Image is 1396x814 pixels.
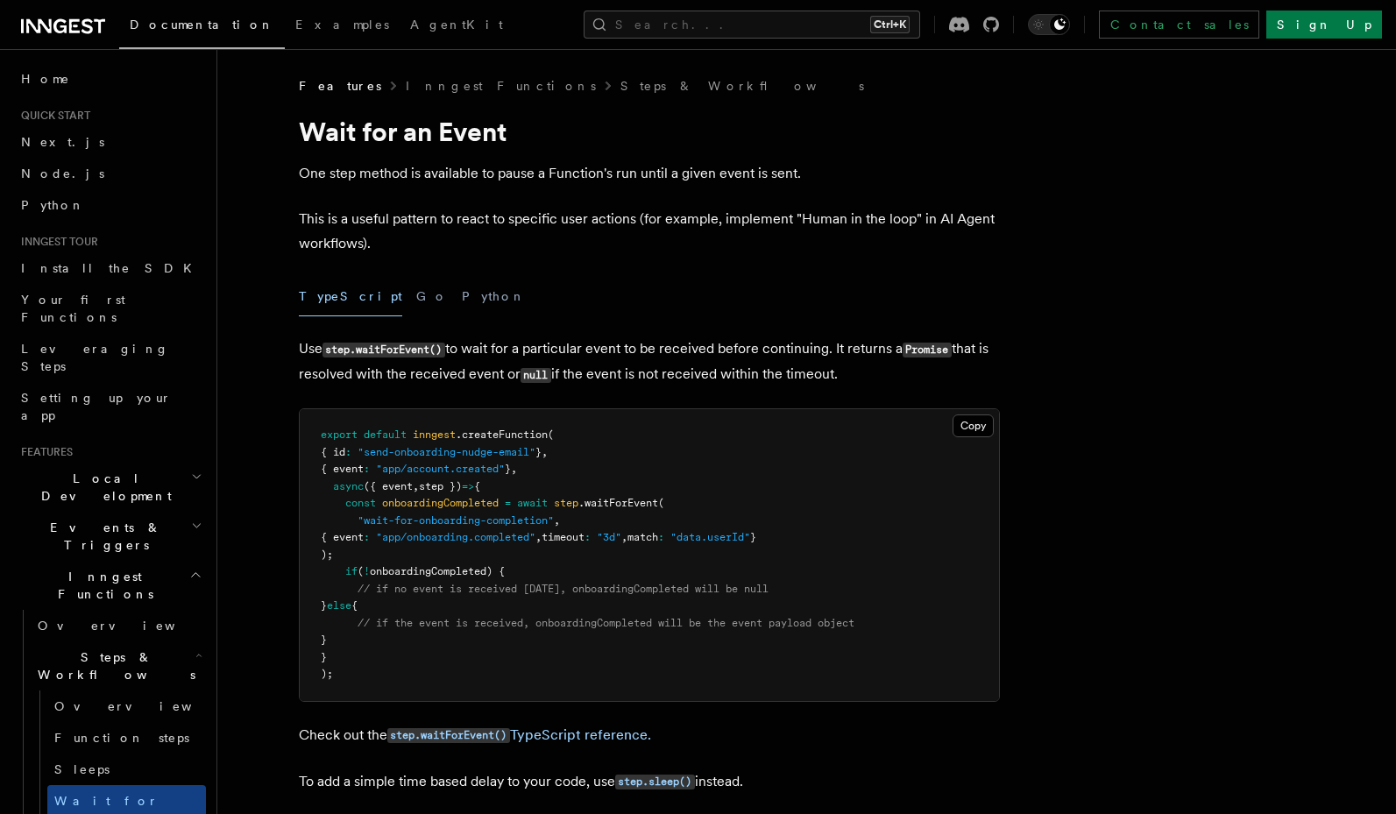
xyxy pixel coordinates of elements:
span: "3d" [597,531,621,543]
span: Features [299,77,381,95]
span: ( [358,565,364,577]
a: Inngest Functions [406,77,596,95]
a: step.sleep() [615,773,695,789]
span: // if the event is received, onboardingCompleted will be the event payload object [358,617,854,629]
span: AgentKit [410,18,503,32]
p: To add a simple time based delay to your code, use instead. [299,769,1000,795]
a: Sign Up [1266,11,1382,39]
span: : [364,531,370,543]
a: Your first Functions [14,284,206,333]
p: One step method is available to pause a Function's run until a given event is sent. [299,161,1000,186]
span: , [621,531,627,543]
span: ! [364,565,370,577]
span: default [364,428,407,441]
span: Install the SDK [21,261,202,275]
span: Home [21,70,70,88]
a: Next.js [14,126,206,158]
h1: Wait for an Event [299,116,1000,147]
span: Next.js [21,135,104,149]
span: Function steps [54,731,189,745]
button: Copy [953,414,994,437]
span: match [627,531,658,543]
span: ({ event [364,480,413,492]
span: : [345,446,351,458]
code: null [521,368,551,383]
span: , [413,480,419,492]
span: Sleeps [54,762,110,776]
a: Node.js [14,158,206,189]
p: Check out the [299,723,1000,748]
a: Sleeps [47,754,206,785]
span: , [511,463,517,475]
span: async [333,480,364,492]
span: step [554,497,578,509]
span: Python [21,198,85,212]
span: ); [321,549,333,561]
span: } [750,531,756,543]
a: Overview [47,690,206,722]
a: Function steps [47,722,206,754]
span: step }) [419,480,462,492]
button: Python [462,277,526,316]
button: Search...Ctrl+K [584,11,920,39]
span: Overview [54,699,235,713]
span: { id [321,446,345,458]
span: Setting up your app [21,391,172,422]
span: ( [658,497,664,509]
span: Inngest tour [14,235,98,249]
button: Go [416,277,448,316]
a: Install the SDK [14,252,206,284]
span: Quick start [14,109,90,123]
a: Steps & Workflows [620,77,864,95]
span: else [327,599,351,612]
span: } [321,634,327,646]
span: ( [548,428,554,441]
span: Inngest Functions [14,568,189,603]
code: Promise [903,343,952,357]
span: ); [321,668,333,680]
span: } [535,446,542,458]
span: { [351,599,358,612]
code: step.sleep() [615,775,695,789]
span: await [517,497,548,509]
span: , [542,446,548,458]
span: Events & Triggers [14,519,191,554]
a: Documentation [119,5,285,49]
span: Steps & Workflows [31,648,195,683]
a: Setting up your app [14,382,206,431]
span: = [505,497,511,509]
a: step.waitForEvent()TypeScript reference. [387,726,651,743]
span: "data.userId" [670,531,750,543]
button: TypeScript [299,277,402,316]
button: Toggle dark mode [1028,14,1070,35]
button: Local Development [14,463,206,512]
a: Examples [285,5,400,47]
span: } [321,651,327,663]
span: if [345,565,358,577]
p: This is a useful pattern to react to specific user actions (for example, implement "Human in the ... [299,207,1000,256]
span: // if no event is received [DATE], onboardingCompleted will be null [358,583,769,595]
span: inngest [413,428,456,441]
span: : [585,531,591,543]
a: Overview [31,610,206,641]
span: Your first Functions [21,293,125,324]
span: { event [321,531,364,543]
button: Events & Triggers [14,512,206,561]
span: Overview [38,619,218,633]
p: Use to wait for a particular event to be received before continuing. It returns a that is resolve... [299,336,1000,387]
span: { event [321,463,364,475]
span: Leveraging Steps [21,342,169,373]
span: Local Development [14,470,191,505]
span: : [364,463,370,475]
a: Home [14,63,206,95]
span: : [658,531,664,543]
span: "app/onboarding.completed" [376,531,535,543]
kbd: Ctrl+K [870,16,910,33]
span: Features [14,445,73,459]
span: .createFunction [456,428,548,441]
span: onboardingCompleted [382,497,499,509]
span: } [321,599,327,612]
span: , [554,514,560,527]
code: step.waitForEvent() [322,343,445,357]
span: const [345,497,376,509]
